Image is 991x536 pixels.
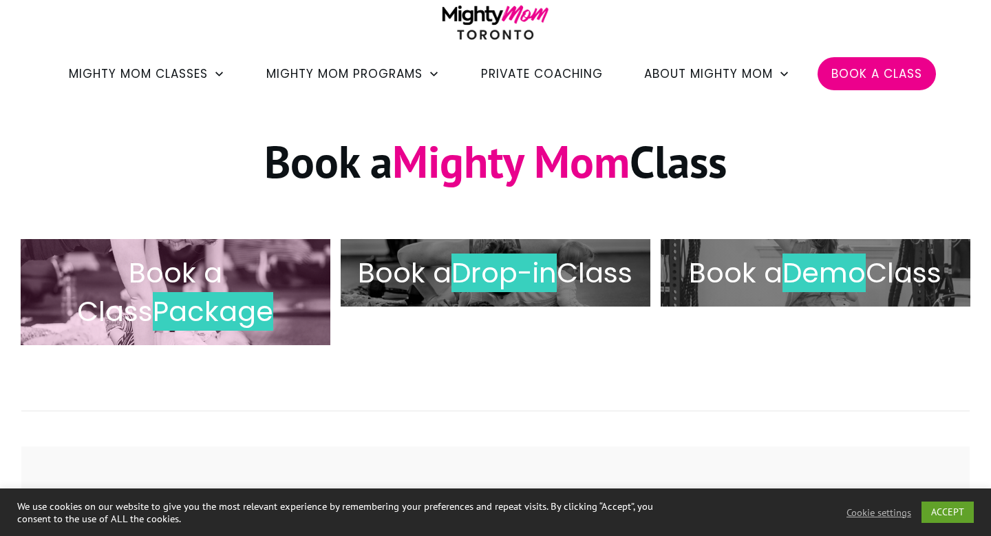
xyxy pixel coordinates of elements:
span: Drop-in [451,254,557,292]
span: Mighty Mom Programs [266,62,423,85]
a: Private Coaching [481,62,603,85]
span: Package [153,292,273,331]
a: Mighty Mom Classes [69,62,225,85]
a: ACCEPT [921,502,974,523]
span: About Mighty Mom [644,62,773,85]
span: Book a [689,254,782,292]
span: Mighty Mom [392,132,630,190]
span: Class [866,254,941,292]
a: Cookie settings [846,506,911,519]
span: Mighty Mom Classes [69,62,208,85]
a: Mighty Mom Programs [266,62,440,85]
span: Demo [782,254,866,292]
div: We use cookies on our website to give you the most relevant experience by remembering your prefer... [17,500,687,525]
span: Book a Class [77,254,222,331]
h1: Book a Class [21,132,970,207]
a: Book a Class [831,62,922,85]
h2: Book a Class [355,254,636,292]
a: About Mighty Mom [644,62,790,85]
